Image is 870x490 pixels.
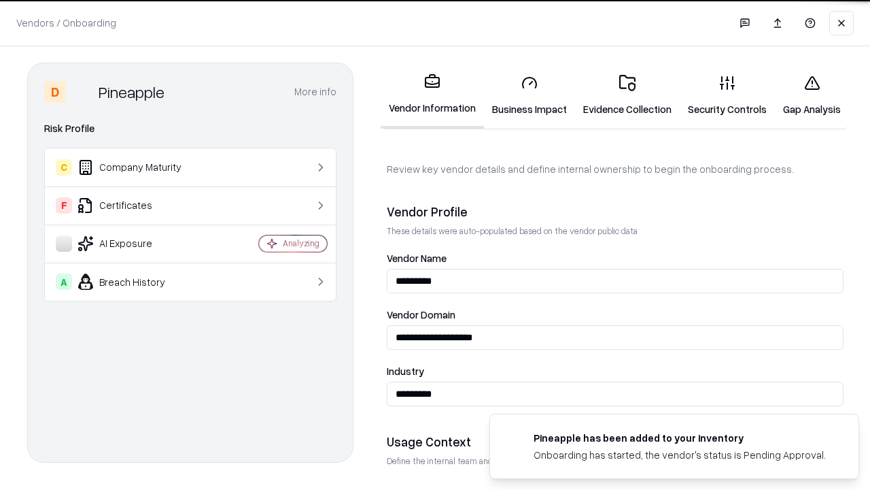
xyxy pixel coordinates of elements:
[506,431,523,447] img: pineappleenergy.com
[294,80,336,104] button: More info
[99,81,164,103] div: Pineapple
[387,225,843,237] p: These details were auto-populated based on the vendor public data
[56,274,72,290] div: A
[56,197,218,214] div: Certificates
[387,310,843,320] label: Vendor Domain
[16,16,116,30] p: Vendors / Onboarding
[381,63,484,129] a: Vendor Information
[387,434,843,450] div: Usage Context
[387,253,843,263] label: Vendor Name
[387,455,843,467] p: Define the internal team and reason for using this vendor. This helps assess business relevance a...
[56,274,218,290] div: Breach History
[387,203,843,220] div: Vendor Profile
[56,197,72,214] div: F
[575,64,680,127] a: Evidence Collection
[56,235,218,252] div: AI Exposure
[387,162,843,176] p: Review key vendor details and define internal ownership to begin the onboarding process.
[44,81,66,103] div: D
[680,64,775,127] a: Security Controls
[534,431,826,445] div: Pineapple has been added to your inventory
[71,81,93,103] img: Pineapple
[775,64,849,127] a: Gap Analysis
[56,159,72,176] div: C
[283,238,319,249] div: Analyzing
[534,448,826,462] div: Onboarding has started, the vendor's status is Pending Approval.
[484,64,575,127] a: Business Impact
[387,366,843,376] label: Industry
[44,120,336,137] div: Risk Profile
[56,159,218,176] div: Company Maturity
